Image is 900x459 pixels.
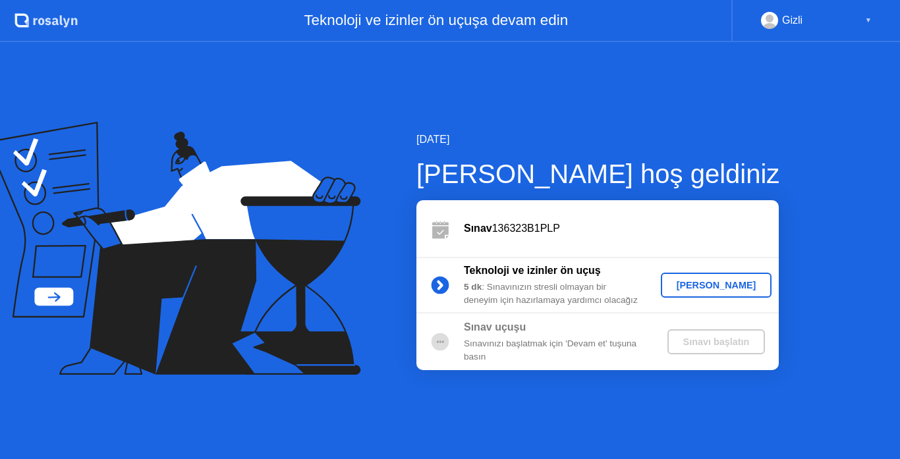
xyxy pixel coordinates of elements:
[667,329,766,354] button: Sınavı başlatın
[464,282,482,292] b: 5 dk
[464,223,492,234] b: Sınav
[865,12,872,29] div: ▼
[464,221,779,236] div: 136323B1PLP
[464,265,601,276] b: Teknoloji ve izinler ön uçuş
[661,273,772,298] button: [PERSON_NAME]
[782,12,802,29] div: Gizli
[464,337,654,364] div: Sınavınızı başlatmak için 'Devam et' tuşuna basın
[673,337,760,347] div: Sınavı başlatın
[416,132,779,148] div: [DATE]
[416,154,779,194] div: [PERSON_NAME] hoş geldiniz
[464,321,526,333] b: Sınav uçuşu
[464,281,654,308] div: : Sınavınızın stresli olmayan bir deneyim için hazırlamaya yardımcı olacağız
[666,280,767,290] div: [PERSON_NAME]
